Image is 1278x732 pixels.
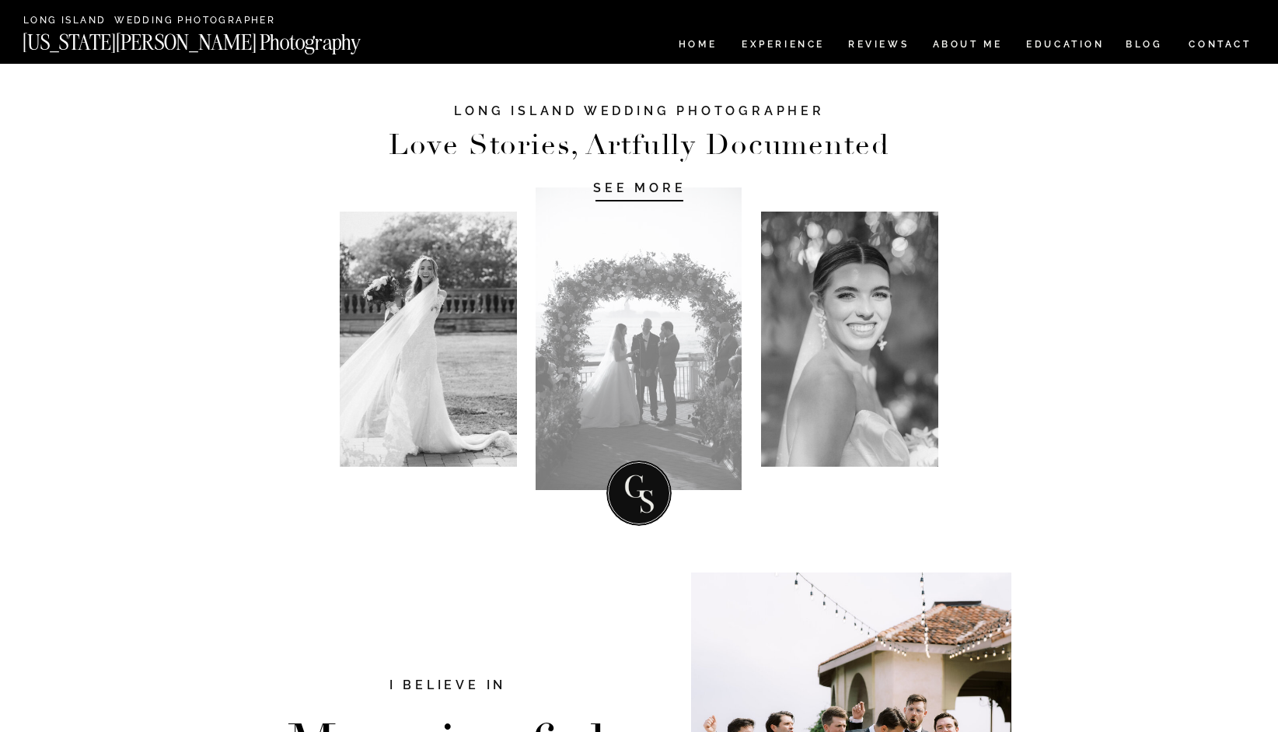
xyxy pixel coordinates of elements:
a: BLOG [1126,40,1163,53]
a: REVIEWS [848,40,906,53]
a: Experience [742,40,823,53]
h2: Love Stories, Artfully Documented [372,133,906,159]
a: ABOUT ME [932,40,1003,53]
h1: LONG ISLAND WEDDING PHOTOGRAPHEr [435,103,843,134]
a: HOME [676,40,720,53]
a: EDUCATION [1025,40,1106,53]
a: CONTACT [1188,36,1252,53]
a: [US_STATE][PERSON_NAME] Photography [23,32,413,45]
a: Long Island Wedding Photographer [23,16,281,27]
h2: I believe in [307,676,588,697]
a: SEE MORE [566,180,714,195]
